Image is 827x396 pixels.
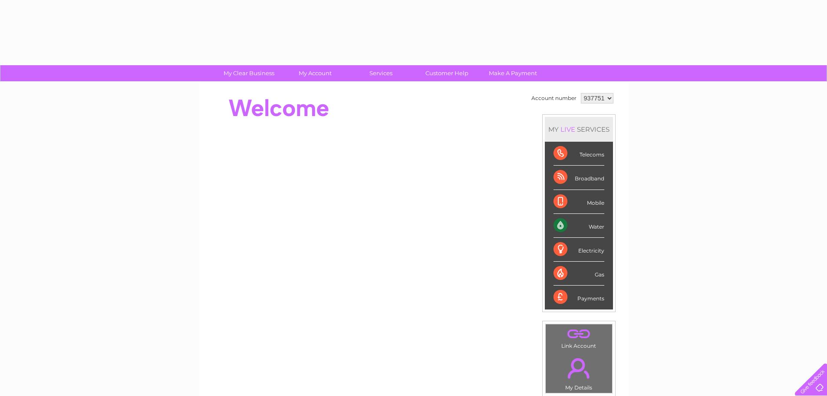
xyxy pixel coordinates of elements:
[554,190,604,214] div: Mobile
[477,65,549,81] a: Make A Payment
[545,351,613,393] td: My Details
[554,214,604,238] div: Water
[345,65,417,81] a: Services
[554,238,604,262] div: Electricity
[554,262,604,286] div: Gas
[411,65,483,81] a: Customer Help
[559,125,577,133] div: LIVE
[548,353,610,383] a: .
[545,324,613,351] td: Link Account
[279,65,351,81] a: My Account
[554,142,604,166] div: Telecoms
[213,65,285,81] a: My Clear Business
[554,286,604,309] div: Payments
[529,91,579,106] td: Account number
[545,117,613,142] div: MY SERVICES
[548,326,610,342] a: .
[554,166,604,190] div: Broadband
